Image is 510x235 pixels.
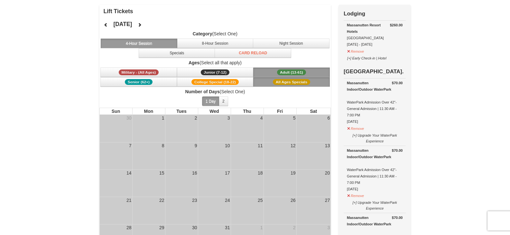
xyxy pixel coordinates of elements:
div: Massanutten Indoor/Outdoor WaterPark [347,147,403,160]
div: 22 [159,197,165,203]
div: 16 [191,170,198,176]
div: 2 [194,115,198,121]
strong: $70.00 [392,147,403,154]
span: Adult (13-61) [277,69,306,75]
div: WaterPark Admission Over 42"- General Admission | 11:30 AM - 7:00 PM [DATE] [347,147,403,192]
div: 12 [290,142,296,149]
th: Sun [99,108,132,115]
h4: Lift Tickets [104,8,331,14]
div: 14 [126,170,132,176]
div: WaterPark Admission Over 42"- General Admission | 11:30 AM - 7:00 PM [DATE] [347,80,403,125]
button: Remove [347,124,364,132]
th: Fri [264,108,296,115]
th: Tues [165,108,198,115]
div: 10 [224,142,231,149]
strong: $70.00 [392,214,403,221]
div: 4 [260,115,264,121]
strong: [GEOGRAPHIC_DATA]. [344,68,403,75]
button: 8-Hour Session [177,39,254,48]
button: 2 [219,96,228,106]
div: 26 [290,197,296,203]
button: Military - (All Ages) [100,68,177,77]
button: Specials [139,48,215,58]
div: 30 [126,115,132,121]
div: 23 [191,197,198,203]
button: 4-Hour Session [101,39,177,48]
div: 20 [324,170,331,176]
strong: $70.00 [392,80,403,86]
th: Wed [198,108,231,115]
div: 29 [159,224,165,231]
button: Senior (62+) [100,77,177,87]
strong: Lodging [344,11,365,17]
div: 15 [159,170,165,176]
div: Massanutten Indoor/Outdoor WaterPark [347,214,403,227]
div: 18 [257,170,264,176]
div: 9 [194,142,198,149]
button: College Special (18-22) [177,77,254,87]
div: 13 [324,142,331,149]
div: 24 [224,197,231,203]
h4: [DATE] [113,21,132,27]
strong: Massanutten Resort Hotels [347,23,381,33]
div: 17 [224,170,231,176]
th: Mon [132,108,165,115]
th: Sat [296,108,331,115]
label: (Select all that apply) [99,59,331,66]
div: 8 [161,142,165,149]
div: 3 [227,115,231,121]
div: 25 [257,197,264,203]
span: Senior (62+) [125,79,153,85]
div: 21 [126,197,132,203]
strong: Number of Days [185,89,219,94]
strong: Category [193,31,212,36]
div: 3 [327,224,330,231]
div: 27 [324,197,331,203]
button: [+] Upgrade Your WaterPark Experience [347,198,403,212]
strong: $260.00 [390,22,403,28]
div: 19 [290,170,296,176]
span: All Ages Specials [273,79,310,85]
div: 1 [161,115,165,121]
span: Junior (7-12) [201,69,229,75]
button: 1 Day [202,96,219,106]
div: 5 [292,115,296,121]
div: 1 [260,224,264,231]
button: Remove [347,47,364,55]
th: Thu [231,108,264,115]
div: 2 [292,224,296,231]
label: (Select One) [99,31,331,37]
div: 30 [191,224,198,231]
button: All Ages Specials [253,77,330,87]
button: Junior (7-12) [177,68,254,77]
strong: Ages [189,60,199,65]
label: (Select One) [99,88,331,95]
div: 7 [128,142,132,149]
div: 6 [327,115,330,121]
div: 28 [126,224,132,231]
button: Remove [347,191,364,199]
span: Military - (All Ages) [119,69,159,75]
div: [GEOGRAPHIC_DATA] [DATE] - [DATE] [347,22,403,48]
button: [+] Upgrade Your WaterPark Experience [347,131,403,144]
button: Adult (13-61) [253,68,330,77]
div: 31 [224,224,231,231]
span: College Special (18-22) [191,79,239,85]
button: [+] Early Check-in | Hotel [347,53,387,61]
button: Night Session [253,39,329,48]
div: 11 [257,142,264,149]
div: Massanutten Indoor/Outdoor WaterPark [347,80,403,93]
button: Card Reload [215,48,291,58]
